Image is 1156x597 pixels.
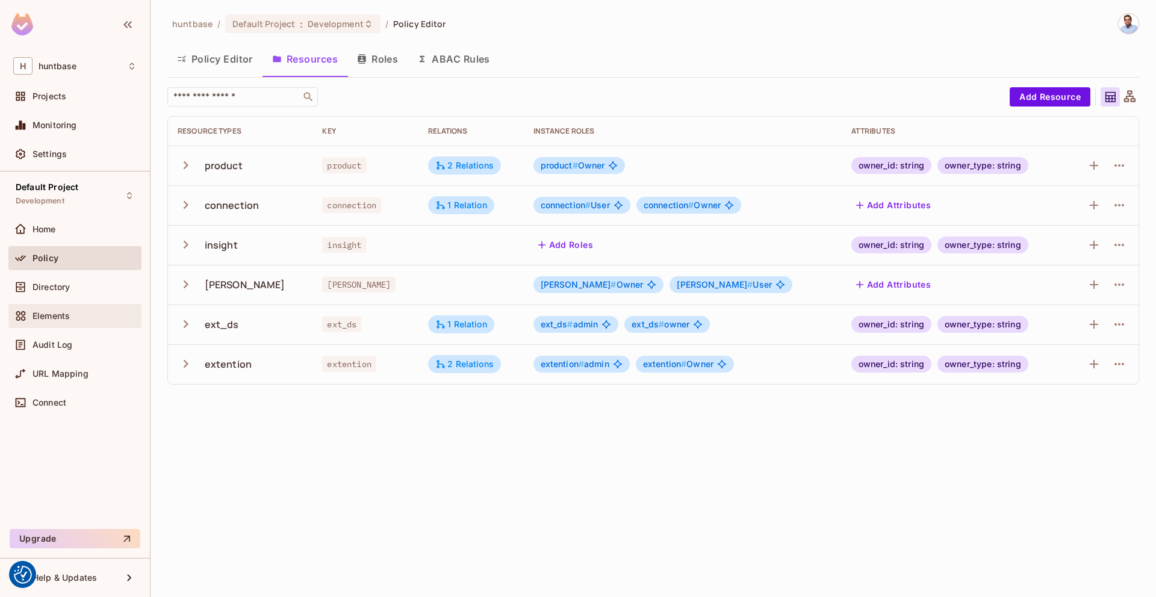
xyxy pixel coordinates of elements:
span: product [322,158,366,173]
span: admin [541,320,598,329]
span: Workspace: huntbase [39,61,76,71]
span: [PERSON_NAME] [541,279,617,289]
span: Policy [33,253,58,263]
button: Add Attributes [851,275,936,294]
div: Instance roles [533,126,832,136]
div: 1 Relation [435,200,487,211]
div: owner_type: string [937,237,1028,253]
div: [PERSON_NAME] [205,278,285,291]
span: # [585,200,591,210]
button: Resources [263,44,347,74]
button: Upgrade [10,529,140,548]
img: Revisit consent button [14,566,32,584]
span: connection [322,197,381,213]
span: Default Project [232,18,295,29]
span: # [567,319,573,329]
span: # [579,359,584,369]
div: extention [205,357,252,371]
span: Owner [644,200,721,210]
span: product [541,160,578,170]
span: Owner [541,161,605,170]
span: # [688,200,694,210]
span: Elements [33,311,70,321]
div: owner_type: string [937,157,1028,174]
img: Ravindra Bangrawa [1119,14,1139,34]
span: H [13,57,33,75]
span: : [299,19,303,29]
span: extention [541,359,585,369]
span: # [747,279,753,289]
div: owner_type: string [937,356,1028,373]
span: owner [632,320,689,329]
button: ABAC Rules [408,44,500,74]
div: 1 Relation [435,319,487,330]
span: User [541,200,610,210]
button: Roles [347,44,408,74]
span: connection [541,200,591,210]
span: Projects [33,91,66,101]
div: product [205,159,243,172]
span: ext_ds [541,319,573,329]
span: Owner [643,359,713,369]
img: SReyMgAAAABJRU5ErkJggg== [11,13,33,36]
span: URL Mapping [33,369,89,379]
div: owner_id: string [851,157,931,174]
span: admin [541,359,609,369]
div: owner_type: string [937,316,1028,333]
div: 2 Relations [435,359,494,370]
li: / [217,18,220,29]
div: owner_id: string [851,316,931,333]
span: Development [16,196,64,206]
span: Default Project [16,182,78,192]
span: Development [308,18,363,29]
span: Home [33,224,56,234]
span: # [611,279,616,289]
div: Key [322,126,409,136]
span: # [573,160,578,170]
div: Attributes [851,126,1056,136]
span: ext_ds [322,317,361,332]
span: Settings [33,149,67,159]
span: Directory [33,282,70,292]
span: insight [322,237,366,253]
span: # [659,319,664,329]
span: extention [643,359,687,369]
span: Connect [33,398,66,407]
div: connection [205,199,259,212]
span: [PERSON_NAME] [677,279,753,289]
span: Policy Editor [393,18,446,29]
span: Monitoring [33,120,77,130]
button: Add Attributes [851,196,936,215]
span: ext_ds [632,319,664,329]
button: Policy Editor [167,44,263,74]
button: Add Resource [1010,87,1090,107]
div: insight [205,238,238,252]
li: / [385,18,388,29]
div: Resource Types [178,126,303,136]
span: connection [644,200,694,210]
span: [PERSON_NAME] [322,277,396,292]
span: the active workspace [172,18,213,29]
span: Audit Log [33,340,72,350]
button: Add Roles [533,235,598,255]
button: Consent Preferences [14,566,32,584]
div: owner_id: string [851,356,931,373]
span: # [681,359,686,369]
div: Relations [428,126,514,136]
div: ext_ds [205,318,239,331]
div: 2 Relations [435,160,494,171]
span: User [677,280,772,289]
div: owner_id: string [851,237,931,253]
span: Help & Updates [33,573,97,583]
span: extention [322,356,376,372]
span: Owner [541,280,644,289]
